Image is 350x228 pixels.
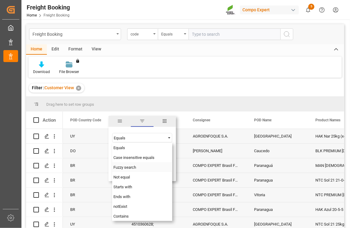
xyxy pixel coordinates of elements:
[240,6,299,14] div: Compo Expert
[70,118,101,122] span: POD Country Code
[185,202,247,217] div: COMPO EXPERT Brasil Fert. Ltda
[63,129,124,143] div: UY
[113,155,154,160] span: Case insensitive equals
[158,28,188,40] button: open menu
[113,165,136,170] span: Fuzzy search
[43,117,56,123] div: Action
[113,145,125,150] span: Equals
[26,129,63,144] div: Press SPACE to select this row.
[63,188,124,202] div: BR
[29,28,121,40] button: open menu
[44,85,74,90] span: Customer View
[46,102,94,107] span: Drag here to set row groups
[247,188,308,202] div: Vitoria
[226,5,236,15] img: Screenshot%202023-09-29%20at%2010.02.21.png_1712312052.png
[315,3,329,17] button: Help Center
[247,158,308,173] div: Paranaguá
[63,144,124,158] div: DO
[47,44,64,55] div: Edit
[247,202,308,217] div: Paranagua
[247,173,308,187] div: Paranagua
[63,173,124,187] div: BR
[63,158,124,173] div: BR
[185,188,247,202] div: COMPO EXPERT Brasil Fert. Ltda
[193,118,210,122] span: Consignee
[64,44,87,55] div: Format
[113,214,129,219] span: Contains
[63,202,124,217] div: BR
[26,173,63,188] div: Press SPACE to select this row.
[26,144,63,158] div: Press SPACE to select this row.
[188,28,280,40] input: Type to search
[127,28,158,40] button: open menu
[87,44,106,55] div: View
[185,173,247,187] div: COMPO EXPERT Brasil Fert. Ltda
[113,194,130,199] span: Ends with
[113,204,127,209] span: notExist
[131,30,151,37] div: code
[161,30,182,37] div: Equals
[113,175,130,179] span: Not equal
[240,4,301,16] button: Compo Expert
[114,136,165,140] div: Equals
[27,3,70,12] div: Freight Booking
[315,118,340,122] span: Product Names
[185,129,247,143] div: AGROENFOQUE S.A.
[247,129,308,143] div: [GEOGRAPHIC_DATA]
[26,188,63,202] div: Press SPACE to select this row.
[185,144,247,158] div: [PERSON_NAME]
[112,133,172,143] div: Filtering operator
[32,30,114,38] div: Freight Booking
[76,86,81,91] div: ✕
[185,158,247,173] div: COMPO EXPERT Brasil Fert. Ltda, CE_BRASIL
[32,85,44,90] span: Filter :
[154,116,176,127] span: columns
[26,158,63,173] div: Press SPACE to select this row.
[27,13,37,17] a: Home
[33,69,50,75] div: Download
[254,118,272,122] span: POD Name
[26,202,63,217] div: Press SPACE to select this row.
[26,44,47,55] div: Home
[113,185,132,189] span: Starts with
[108,116,131,127] span: general
[280,28,293,40] button: search button
[247,144,308,158] div: Caucedo
[301,3,315,17] button: show 5 new notifications
[131,116,153,127] span: filter
[308,4,314,10] span: 5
